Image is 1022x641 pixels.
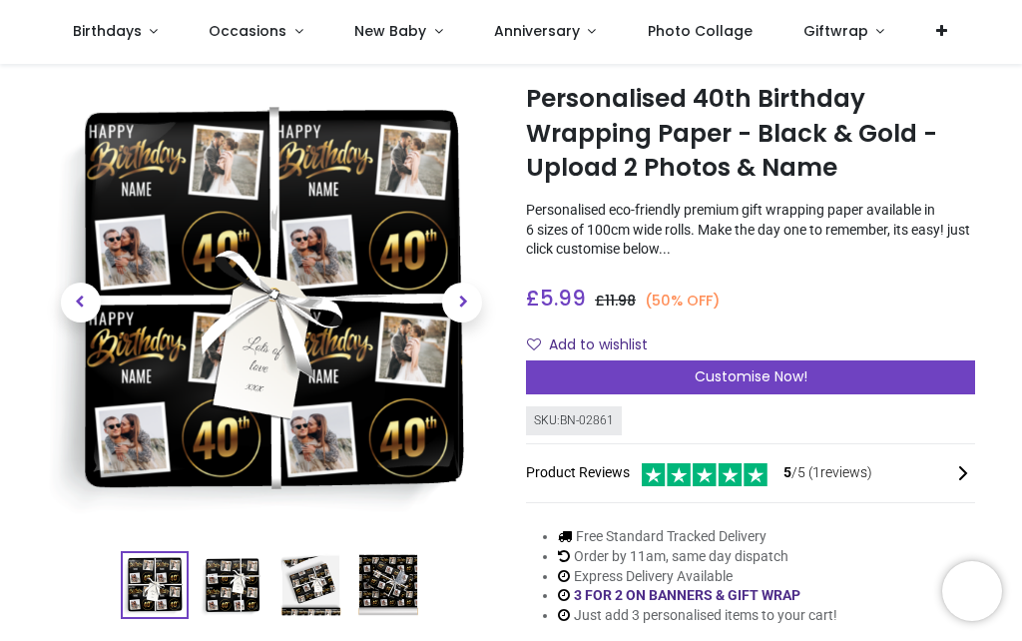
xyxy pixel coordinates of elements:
div: SKU: BN-02861 [526,406,622,435]
a: Next [429,146,497,460]
a: Previous [47,146,115,460]
small: (50% OFF) [645,291,721,311]
span: Birthdays [73,21,142,41]
span: £ [526,284,586,313]
span: Anniversary [494,21,580,41]
span: /5 ( 1 reviews) [783,463,872,483]
img: Personalised 40th Birthday Wrapping Paper - Black & Gold - Upload 2 Photos & Name [123,553,187,617]
img: BN-02861-04 [356,553,420,617]
li: Just add 3 personalised items to your cart! [558,606,837,626]
div: Product Reviews [526,460,975,487]
i: Add to wishlist [527,337,541,351]
li: Free Standard Tracked Delivery [558,527,837,547]
span: Previous [61,283,101,322]
iframe: Brevo live chat [942,561,1002,621]
span: 5.99 [540,284,586,313]
span: 5 [783,464,791,480]
span: 11.98 [605,291,636,311]
span: Occasions [209,21,286,41]
li: Express Delivery Available [558,567,837,587]
span: £ [595,291,636,311]
img: Personalised 40th Birthday Wrapping Paper - Black & Gold - Upload 2 Photos & Name [47,78,496,527]
li: Order by 11am, same day dispatch [558,547,837,567]
img: BN-02861-03 [278,553,342,617]
a: 3 FOR 2 ON BANNERS & GIFT WRAP [574,587,800,603]
button: Add to wishlistAdd to wishlist [526,328,665,362]
span: Customise Now! [695,366,807,386]
img: BN-02861-02 [201,553,264,617]
p: Personalised eco-friendly premium gift wrapping paper available in 6 sizes of 100cm wide rolls. M... [526,201,975,260]
h1: Personalised 40th Birthday Wrapping Paper - Black & Gold - Upload 2 Photos & Name [526,82,975,185]
span: Photo Collage [648,21,753,41]
span: Next [442,283,482,322]
span: New Baby [354,21,426,41]
span: Giftwrap [803,21,868,41]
